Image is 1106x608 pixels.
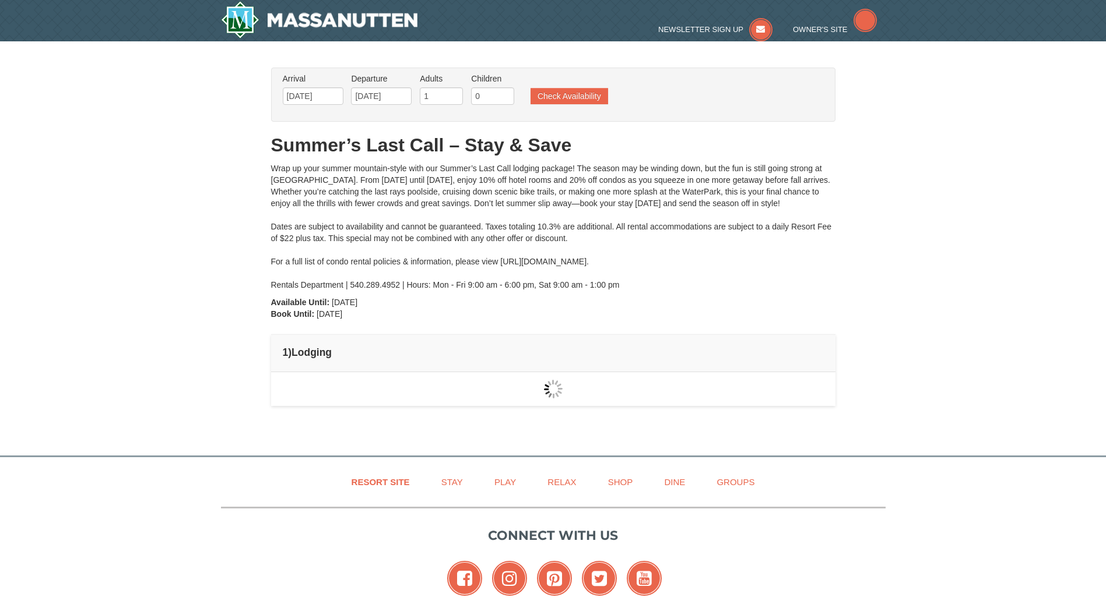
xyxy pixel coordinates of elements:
span: Newsletter Sign Up [658,25,743,34]
a: Relax [533,469,591,495]
a: Groups [702,469,769,495]
img: Massanutten Resort Logo [221,1,418,38]
a: Owner's Site [793,25,877,34]
strong: Available Until: [271,298,330,307]
p: Connect with us [221,526,886,545]
label: Adults [420,73,463,84]
span: ) [288,347,292,358]
a: Dine [649,469,700,495]
span: Owner's Site [793,25,848,34]
h1: Summer’s Last Call – Stay & Save [271,133,835,157]
a: Resort Site [337,469,424,495]
a: Newsletter Sign Up [658,25,773,34]
a: Shop [594,469,648,495]
span: [DATE] [332,298,357,307]
strong: Book Until: [271,309,315,319]
span: [DATE] [317,309,342,319]
label: Departure [351,73,412,84]
a: Play [480,469,531,495]
div: Wrap up your summer mountain-style with our Summer’s Last Call lodging package! The season may be... [271,162,835,291]
label: Arrival [283,73,343,84]
h4: 1 Lodging [283,347,824,358]
a: Stay [427,469,477,495]
button: Check Availability [531,88,608,104]
img: wait gif [544,380,563,398]
a: Massanutten Resort [221,1,418,38]
label: Children [471,73,514,84]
